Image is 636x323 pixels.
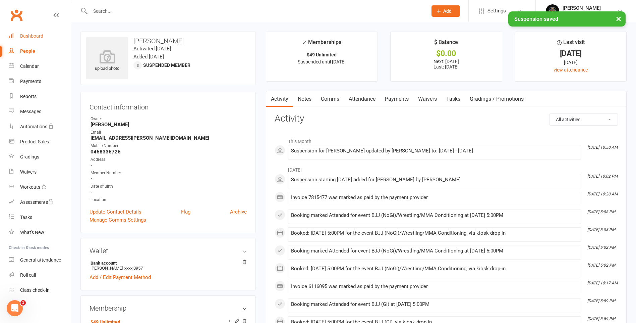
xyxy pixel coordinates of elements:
div: Invoice 6116095 was marked as paid by the payment provider [291,284,578,289]
a: Add / Edit Payment Method [90,273,151,281]
a: Archive [230,208,247,216]
a: Dashboard [9,29,71,44]
div: Workouts [20,184,40,190]
a: Product Sales [9,134,71,149]
a: Attendance [344,91,380,107]
div: General attendance [20,257,61,263]
a: Tasks [9,210,71,225]
a: Assessments [9,195,71,210]
div: Suspension starting [DATE] added for [PERSON_NAME] by [PERSON_NAME] [291,177,578,183]
input: Search... [88,6,423,16]
div: Product Sales [20,139,49,144]
i: [DATE] 10:50 AM [587,145,618,150]
time: Added [DATE] [133,54,164,60]
div: Date of Birth [91,183,247,190]
div: Owner [91,116,247,122]
div: [PERSON_NAME] [563,5,601,11]
div: Payments [20,79,41,84]
a: Update Contact Details [90,208,141,216]
div: Freestyle MMA [563,11,601,17]
a: Waivers [413,91,442,107]
div: $ Balance [434,38,458,50]
span: 1 [20,300,26,306]
span: Suspended member [143,62,190,68]
h3: Contact information [90,101,247,111]
time: Activated [DATE] [133,46,171,52]
a: Notes [293,91,316,107]
p: Next: [DATE] Last: [DATE] [397,59,496,70]
strong: 0468336726 [91,149,247,155]
div: [DATE] [521,50,620,57]
a: view attendance [554,67,588,73]
div: Address [91,156,247,163]
div: Tasks [20,215,32,220]
li: [PERSON_NAME] [90,260,247,272]
div: Last visit [557,38,585,50]
a: Roll call [9,268,71,283]
strong: - [91,162,247,168]
a: Activity [266,91,293,107]
h3: Membership [90,305,247,312]
span: Settings [487,3,506,18]
a: What's New [9,225,71,240]
div: Assessments [20,199,53,205]
li: [DATE] [275,163,618,174]
i: [DATE] 5:08 PM [587,210,615,214]
a: Class kiosk mode [9,283,71,298]
img: thumb_image1660268831.png [546,4,559,18]
h3: Wallet [90,247,247,255]
div: Messages [20,109,41,114]
div: What's New [20,230,44,235]
strong: [EMAIL_ADDRESS][PERSON_NAME][DOMAIN_NAME] [91,135,247,141]
strong: - [91,189,247,195]
div: Booking marked Attended for event BJJ (NoGi)/Wrestling/MMA Conditioning at [DATE] 5:00PM [291,248,578,254]
a: Flag [181,208,190,216]
div: Email [91,129,247,136]
strong: Bank account [91,261,243,266]
a: People [9,44,71,59]
i: [DATE] 5:02 PM [587,245,615,250]
a: Automations [9,119,71,134]
i: ✓ [302,39,306,46]
div: Class check-in [20,287,50,293]
a: Payments [380,91,413,107]
div: Member Number [91,170,247,176]
div: Location [91,197,247,203]
div: Waivers [20,169,37,175]
a: Tasks [442,91,465,107]
strong: $49 Unlimited [307,52,337,57]
i: [DATE] 5:08 PM [587,227,615,232]
div: Memberships [302,38,341,50]
button: × [613,11,625,26]
button: Add [431,5,460,17]
div: Roll call [20,272,36,278]
div: Mobile Number [91,143,247,149]
a: Workouts [9,180,71,195]
a: General attendance kiosk mode [9,252,71,268]
div: Suspension for [PERSON_NAME] updated by [PERSON_NAME] to: [DATE] - [DATE] [291,148,578,154]
i: [DATE] 5:59 PM [587,316,615,321]
span: xxxx 0957 [124,266,143,271]
a: Manage Comms Settings [90,216,146,224]
div: People [20,48,35,54]
strong: [PERSON_NAME] [91,122,247,128]
a: Gradings [9,149,71,165]
a: Reports [9,89,71,104]
span: Add [443,8,452,14]
div: Booked: [DATE] 5:00PM for the event BJJ (NoGi)/Wrestling/MMA Conditioning, via kiosk drop-in [291,230,578,236]
a: Waivers [9,165,71,180]
div: Booked: [DATE] 5:00PM for the event BJJ (NoGi)/Wrestling/MMA Conditioning, via kiosk drop-in [291,266,578,272]
a: Calendar [9,59,71,74]
i: [DATE] 10:02 PM [587,174,618,179]
div: Dashboard [20,33,43,39]
div: Booking marked Attended for event BJJ (Gi) at [DATE] 5:00PM [291,302,578,307]
div: Suspension saved [508,11,626,27]
i: [DATE] 10:17 AM [587,281,618,285]
i: [DATE] 5:02 PM [587,263,615,268]
a: Comms [316,91,344,107]
a: Gradings / Promotions [465,91,528,107]
h3: [PERSON_NAME] [86,37,250,45]
div: Automations [20,124,47,129]
a: Clubworx [8,7,25,24]
div: [DATE] [521,59,620,66]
